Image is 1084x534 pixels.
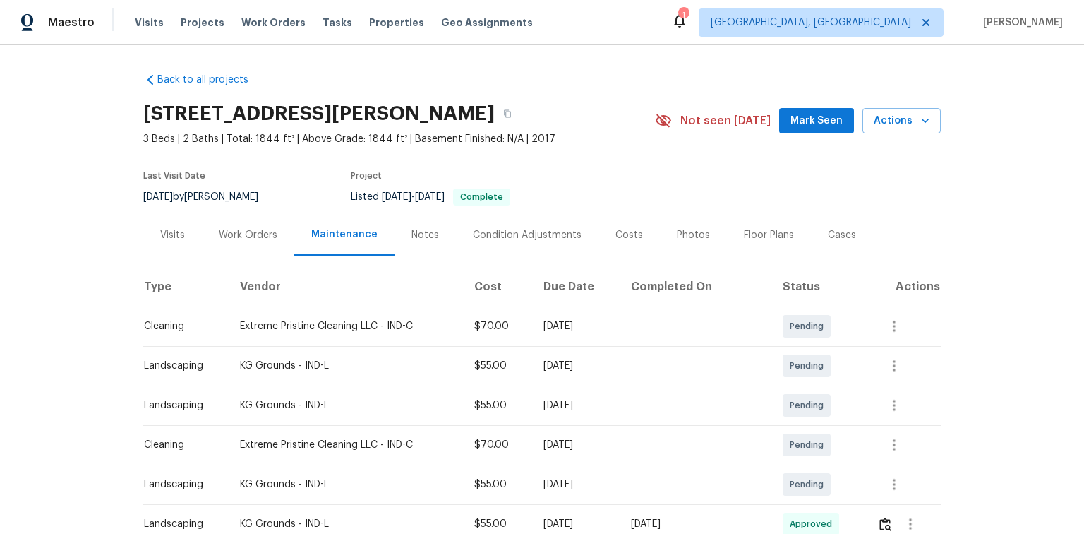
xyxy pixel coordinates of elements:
[144,517,217,531] div: Landscaping
[181,16,224,30] span: Projects
[977,16,1063,30] span: [PERSON_NAME]
[677,228,710,242] div: Photos
[415,192,445,202] span: [DATE]
[828,228,856,242] div: Cases
[678,8,688,23] div: 1
[48,16,95,30] span: Maestro
[543,319,609,333] div: [DATE]
[369,16,424,30] span: Properties
[143,73,279,87] a: Back to all projects
[240,438,452,452] div: Extreme Pristine Cleaning LLC - IND-C
[790,517,838,531] span: Approved
[143,172,205,180] span: Last Visit Date
[543,517,609,531] div: [DATE]
[144,319,217,333] div: Cleaning
[862,108,941,134] button: Actions
[311,227,378,242] div: Maintenance
[474,438,520,452] div: $70.00
[382,192,411,202] span: [DATE]
[711,16,911,30] span: [GEOGRAPHIC_DATA], [GEOGRAPHIC_DATA]
[441,16,533,30] span: Geo Assignments
[744,228,794,242] div: Floor Plans
[473,228,582,242] div: Condition Adjustments
[382,192,445,202] span: -
[474,398,520,413] div: $55.00
[144,438,217,452] div: Cleaning
[240,398,452,413] div: KG Grounds - IND-L
[143,189,275,206] div: by [PERSON_NAME]
[463,267,531,307] th: Cost
[160,228,185,242] div: Visits
[474,319,520,333] div: $70.00
[543,359,609,373] div: [DATE]
[790,359,829,373] span: Pending
[323,18,352,28] span: Tasks
[779,108,854,134] button: Mark Seen
[790,438,829,452] span: Pending
[474,477,520,492] div: $55.00
[631,517,760,531] div: [DATE]
[144,477,217,492] div: Landscaping
[143,192,173,202] span: [DATE]
[144,359,217,373] div: Landscaping
[495,101,520,126] button: Copy Address
[620,267,771,307] th: Completed On
[790,398,829,413] span: Pending
[240,319,452,333] div: Extreme Pristine Cleaning LLC - IND-C
[543,438,609,452] div: [DATE]
[241,16,306,30] span: Work Orders
[790,477,829,492] span: Pending
[680,114,771,128] span: Not seen [DATE]
[790,112,843,130] span: Mark Seen
[454,193,509,201] span: Complete
[771,267,866,307] th: Status
[351,192,510,202] span: Listed
[219,228,277,242] div: Work Orders
[229,267,463,307] th: Vendor
[543,398,609,413] div: [DATE]
[143,107,495,121] h2: [STREET_ADDRESS][PERSON_NAME]
[240,517,452,531] div: KG Grounds - IND-L
[411,228,439,242] div: Notes
[240,477,452,492] div: KG Grounds - IND-L
[790,319,829,333] span: Pending
[143,267,229,307] th: Type
[879,518,891,531] img: Review Icon
[135,16,164,30] span: Visits
[240,359,452,373] div: KG Grounds - IND-L
[543,477,609,492] div: [DATE]
[474,517,520,531] div: $55.00
[351,172,382,180] span: Project
[874,112,929,130] span: Actions
[143,132,655,146] span: 3 Beds | 2 Baths | Total: 1844 ft² | Above Grade: 1844 ft² | Basement Finished: N/A | 2017
[474,359,520,373] div: $55.00
[532,267,620,307] th: Due Date
[866,267,941,307] th: Actions
[144,398,217,413] div: Landscaping
[615,228,643,242] div: Costs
